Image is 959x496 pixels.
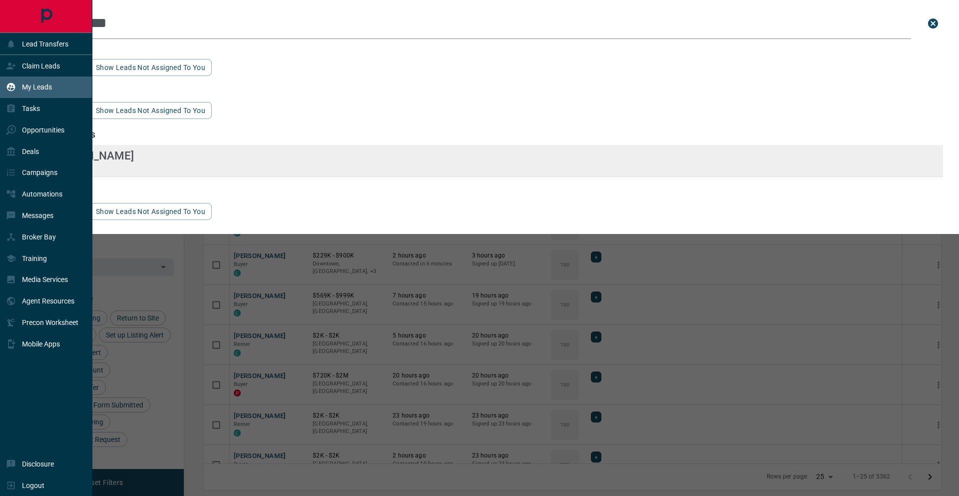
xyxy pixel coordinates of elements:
[89,102,212,119] button: show leads not assigned to you
[38,189,943,197] h3: id matches
[89,203,212,220] button: show leads not assigned to you
[89,59,212,76] button: show leads not assigned to you
[38,45,943,53] h3: name matches
[38,88,943,96] h3: email matches
[38,131,943,139] h3: phone matches
[923,13,943,33] button: close search bar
